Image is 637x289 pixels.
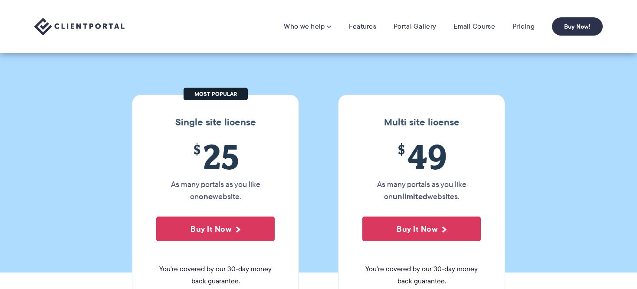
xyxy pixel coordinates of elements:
h3: Multi site license [347,117,496,128]
p: As many portals as you like on website. [156,178,275,203]
a: Pricing [512,22,535,31]
span: 49 [362,137,481,176]
span: You're covered by our 30-day money back guarantee. [362,263,481,287]
span: You're covered by our 30-day money back guarantee. [156,263,275,287]
strong: one [199,190,213,202]
strong: unlimited [393,190,427,202]
a: Who we help [284,22,331,31]
a: Features [349,22,376,31]
p: As many portals as you like on websites. [362,178,481,203]
h3: Single site license [141,117,290,128]
span: 25 [156,137,275,176]
button: Buy It Now [156,217,275,241]
a: Email Course [453,22,495,31]
a: Portal Gallery [394,22,436,31]
button: Buy It Now [362,217,481,241]
a: Buy Now! [552,17,603,36]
